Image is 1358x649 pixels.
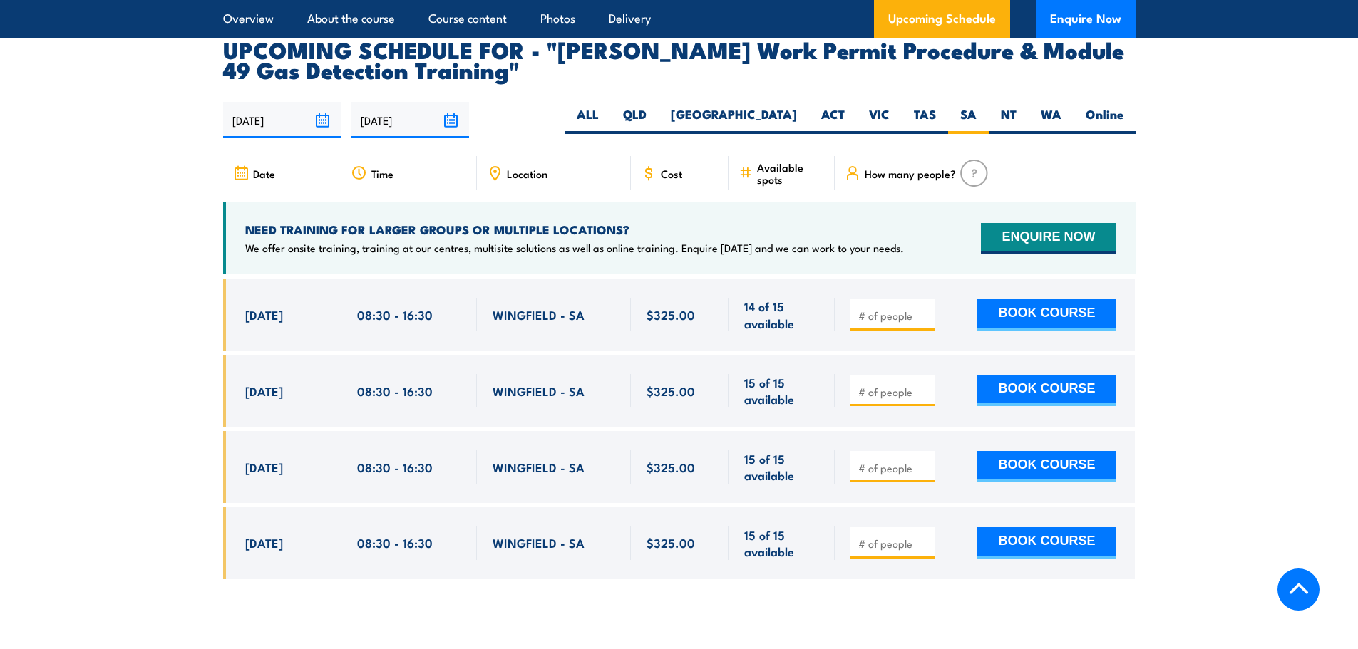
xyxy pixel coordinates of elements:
[858,461,930,475] input: # of people
[1029,106,1074,134] label: WA
[977,451,1116,482] button: BOOK COURSE
[659,106,809,134] label: [GEOGRAPHIC_DATA]
[223,102,341,138] input: From date
[351,102,469,138] input: To date
[661,167,682,180] span: Cost
[948,106,989,134] label: SA
[757,161,825,185] span: Available spots
[253,167,275,180] span: Date
[647,383,695,399] span: $325.00
[858,308,930,323] input: # of people
[357,534,433,551] span: 08:30 - 16:30
[611,106,659,134] label: QLD
[989,106,1029,134] label: NT
[744,450,819,484] span: 15 of 15 available
[902,106,948,134] label: TAS
[1074,106,1136,134] label: Online
[493,534,585,551] span: WINGFIELD - SA
[809,106,857,134] label: ACT
[371,167,393,180] span: Time
[744,526,819,560] span: 15 of 15 available
[744,374,819,407] span: 15 of 15 available
[977,375,1116,406] button: BOOK COURSE
[245,534,283,551] span: [DATE]
[858,385,930,399] input: # of people
[647,534,695,551] span: $325.00
[977,299,1116,331] button: BOOK COURSE
[245,222,904,237] h4: NEED TRAINING FOR LARGER GROUPS OR MULTIPLE LOCATIONS?
[245,306,283,323] span: [DATE]
[981,223,1116,254] button: ENQUIRE NOW
[865,167,956,180] span: How many people?
[857,106,902,134] label: VIC
[493,383,585,399] span: WINGFIELD - SA
[647,459,695,475] span: $325.00
[357,306,433,323] span: 08:30 - 16:30
[245,459,283,475] span: [DATE]
[493,459,585,475] span: WINGFIELD - SA
[744,298,819,331] span: 14 of 15 available
[245,241,904,255] p: We offer onsite training, training at our centres, multisite solutions as well as online training...
[493,306,585,323] span: WINGFIELD - SA
[977,527,1116,559] button: BOOK COURSE
[565,106,611,134] label: ALL
[647,306,695,323] span: $325.00
[507,167,547,180] span: Location
[357,383,433,399] span: 08:30 - 16:30
[858,536,930,551] input: # of people
[357,459,433,475] span: 08:30 - 16:30
[245,383,283,399] span: [DATE]
[223,39,1136,79] h2: UPCOMING SCHEDULE FOR - "[PERSON_NAME] Work Permit Procedure & Module 49 Gas Detection Training"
